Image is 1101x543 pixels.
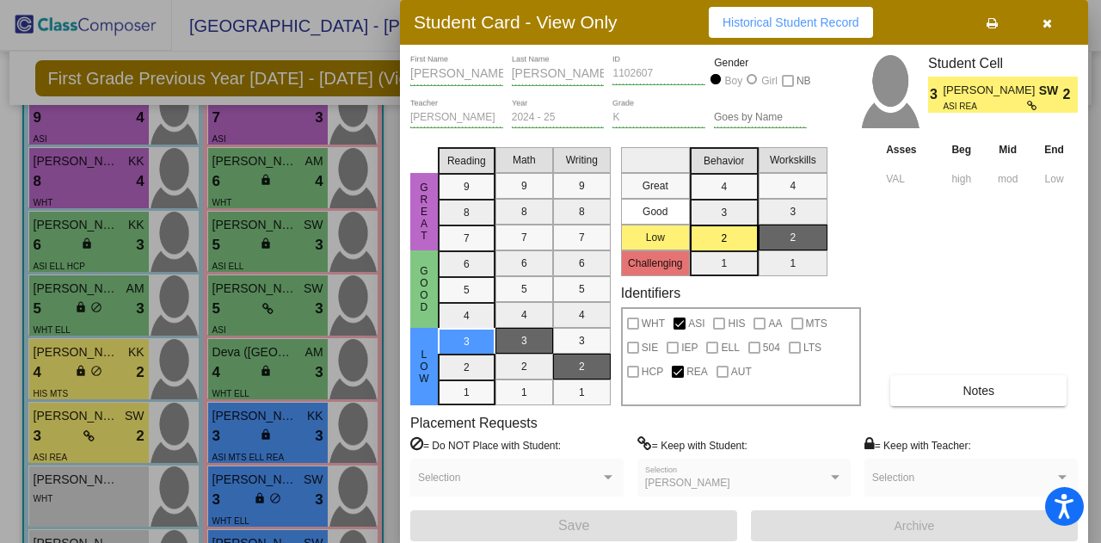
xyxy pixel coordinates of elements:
[731,361,752,382] span: AUT
[621,285,680,301] label: Identifiers
[797,71,811,91] span: NB
[410,510,737,541] button: Save
[714,55,807,71] mat-label: Gender
[410,415,538,431] label: Placement Requests
[806,313,827,334] span: MTS
[681,337,698,358] span: IEP
[763,337,780,358] span: 504
[886,166,933,192] input: assessment
[882,140,938,159] th: Asses
[895,519,935,533] span: Archive
[414,11,618,33] h3: Student Card - View Only
[890,375,1067,406] button: Notes
[709,7,873,38] button: Historical Student Record
[803,337,821,358] span: LTS
[864,436,971,454] label: = Keep with Teacher:
[721,337,739,358] span: ELL
[728,313,745,334] span: HIS
[1063,84,1078,105] span: 2
[724,73,743,89] div: Boy
[416,349,432,385] span: Low
[928,84,943,105] span: 3
[1039,82,1063,100] span: SW
[642,313,665,334] span: WHT
[410,112,503,124] input: teacher
[612,112,705,124] input: grade
[645,477,730,489] span: [PERSON_NAME]
[512,112,605,124] input: year
[714,112,807,124] input: goes by name
[686,361,708,382] span: REA
[1030,140,1078,159] th: End
[612,68,705,80] input: Enter ID
[760,73,778,89] div: Girl
[637,436,747,454] label: = Keep with Student:
[410,436,561,454] label: = Do NOT Place with Student:
[768,313,782,334] span: AA
[723,15,859,29] span: Historical Student Record
[963,384,994,398] span: Notes
[642,337,658,358] span: SIE
[558,518,589,533] span: Save
[416,182,432,242] span: Great
[943,100,1026,113] span: ASI REA
[943,82,1038,100] span: [PERSON_NAME]
[985,140,1030,159] th: Mid
[751,510,1078,541] button: Archive
[642,361,663,382] span: HCP
[688,313,704,334] span: ASI
[928,55,1078,71] h3: Student Cell
[938,140,985,159] th: Beg
[416,265,432,313] span: Good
